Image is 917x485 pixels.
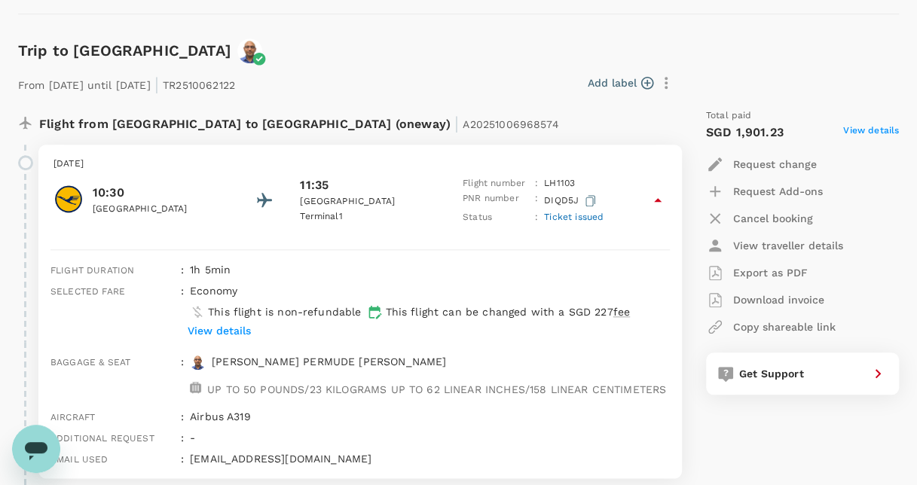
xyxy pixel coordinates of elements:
[190,382,201,393] img: baggage-icon
[207,382,666,397] p: UP TO 50 POUNDS/23 KILOGRAMS UP TO 62 LINEAR INCHES/158 LINEAR CENTIMETERS
[237,38,262,63] img: avatar-65fa74b29820b.jpeg
[706,178,823,205] button: Request Add-ons
[50,412,95,422] span: Aircraft
[706,124,784,142] p: SGD 1,901.23
[463,210,529,225] p: Status
[300,176,329,194] p: 11:35
[18,38,231,63] h6: Trip to [GEOGRAPHIC_DATA]
[50,454,109,465] span: Email used
[154,74,159,95] span: |
[385,304,630,319] p: This flight can be changed with a SGD 227
[535,176,538,191] p: :
[588,75,653,90] button: Add label
[706,151,817,178] button: Request change
[535,191,538,210] p: :
[463,191,529,210] p: PNR number
[544,212,604,222] span: Ticket issued
[733,157,817,172] p: Request change
[175,424,184,445] div: :
[190,354,206,370] img: avatar-65fa74b29820b.jpeg
[706,108,752,124] span: Total paid
[53,184,84,214] img: Lufthansa
[190,283,237,298] p: economy
[175,256,184,277] div: :
[175,277,184,348] div: :
[733,265,808,280] p: Export as PDF
[175,445,184,466] div: :
[706,205,813,232] button: Cancel booking
[706,286,824,313] button: Download invoice
[18,69,235,96] p: From [DATE] until [DATE] TR2510062122
[184,403,670,424] div: Airbus A319
[50,265,134,276] span: Flight duration
[733,184,823,199] p: Request Add-ons
[184,319,255,342] button: View details
[843,124,899,142] span: View details
[93,184,228,202] p: 10:30
[175,348,184,403] div: :
[188,323,251,338] p: View details
[184,424,670,445] div: -
[544,191,599,210] p: DIQD5J
[190,262,670,277] p: 1h 5min
[733,319,836,334] p: Copy shareable link
[50,433,154,444] span: Additional request
[544,176,575,191] p: LH 1103
[12,425,60,473] iframe: Button to launch messaging window
[463,176,529,191] p: Flight number
[463,118,558,130] span: A20251006968574
[733,211,813,226] p: Cancel booking
[706,313,836,340] button: Copy shareable link
[190,451,670,466] p: [EMAIL_ADDRESS][DOMAIN_NAME]
[53,157,667,172] p: [DATE]
[733,292,824,307] p: Download invoice
[706,232,843,259] button: View traveller details
[208,304,361,319] p: This flight is non-refundable
[300,209,436,224] p: Terminal 1
[212,354,446,369] p: [PERSON_NAME] PERMUDE [PERSON_NAME]
[613,306,630,318] span: fee
[739,368,804,380] span: Get Support
[50,357,130,368] span: Baggage & seat
[175,403,184,424] div: :
[39,108,559,136] p: Flight from [GEOGRAPHIC_DATA] to [GEOGRAPHIC_DATA] (oneway)
[454,113,459,134] span: |
[706,259,808,286] button: Export as PDF
[50,286,125,297] span: Selected fare
[535,210,538,225] p: :
[733,238,843,253] p: View traveller details
[93,202,228,217] p: [GEOGRAPHIC_DATA]
[300,194,436,209] p: [GEOGRAPHIC_DATA]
